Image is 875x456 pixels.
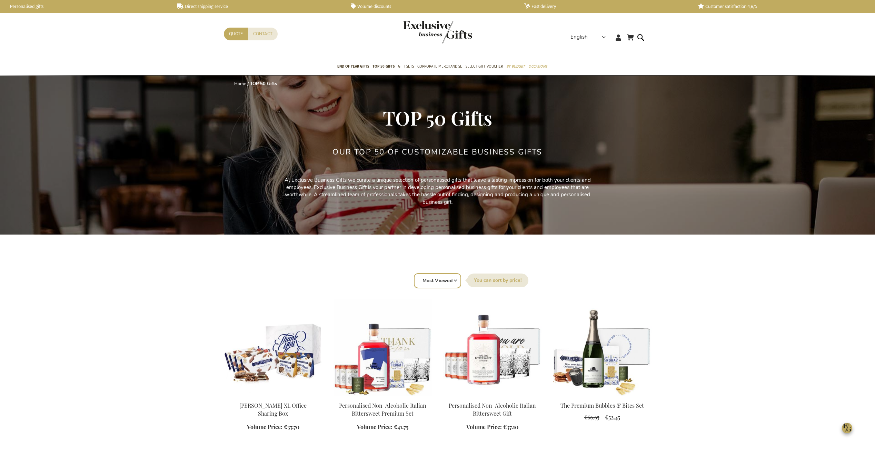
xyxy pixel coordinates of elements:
a: End of year gifts [337,58,369,76]
span: €37.70 [284,423,299,430]
span: Corporate Merchandise [417,63,462,70]
span: English [570,33,588,41]
a: Customer satisfaction 4,6/5 [698,3,861,9]
span: €52.45 [605,414,620,421]
a: TOP 50 Gifts [372,58,395,76]
a: store logo [403,21,438,43]
span: Volume Price: [357,423,392,430]
a: Volume Price: €41.75 [357,423,408,431]
a: Personalised Non-Alcoholic Italian Bittersweet Premium Set [339,402,426,417]
a: Direct shipping service [177,3,339,9]
img: Personalised Non-Alcoholic Italian Bittersweet Premium Set [334,299,432,396]
p: At Exclusive Business Gifts we curate a unique selection of personalised gifts that leave a lasti... [282,177,593,206]
a: Occasions [528,58,547,76]
span: Occasions [528,63,547,70]
a: Home [234,81,246,87]
a: Volume Price: €37.10 [466,423,518,431]
a: Personalised Non-Alcoholic Italian Bittersweet Gift [443,393,542,400]
a: Quote [224,28,248,40]
a: [PERSON_NAME] XL Office Sharing Box [239,402,307,417]
a: Personalised gifts [3,3,166,9]
span: Volume Price: [466,423,502,430]
span: €69.95 [584,414,599,421]
img: Personalised Non-Alcoholic Italian Bittersweet Gift [443,299,542,396]
a: Fast delivery [524,3,687,9]
span: €41.75 [394,423,408,430]
a: Personalised Non-Alcoholic Italian Bittersweet Gift [449,402,536,417]
span: Volume Price: [247,423,282,430]
h2: Our TOP 50 of Customizable Business Gifts [332,148,542,156]
span: Select Gift Voucher [466,63,503,70]
label: Sort By [467,274,528,287]
img: Jules Destrooper XL Office Sharing Box [224,299,322,396]
a: Select Gift Voucher [466,58,503,76]
img: The Premium Bubbles & Bites Set [553,299,652,396]
strong: TOP 50 Gifts [250,81,277,87]
img: Exclusive Business gifts logo [403,21,472,43]
a: The Premium Bubbles & Bites Set [560,402,644,409]
span: TOP 50 Gifts [383,105,492,130]
span: End of year gifts [337,63,369,70]
a: Volume discounts [351,3,513,9]
span: By Budget [506,63,525,70]
a: Personalised Non-Alcoholic Italian Bittersweet Premium Set [334,393,432,400]
a: Gift Sets [398,58,414,76]
a: By Budget [506,58,525,76]
span: €37.10 [503,423,518,430]
a: Jules Destrooper XL Office Sharing Box [224,393,322,400]
a: Volume Price: €37.70 [247,423,299,431]
span: TOP 50 Gifts [372,63,395,70]
a: Contact [248,28,278,40]
a: Corporate Merchandise [417,58,462,76]
a: The Premium Bubbles & Bites Set [553,393,652,400]
span: Gift Sets [398,63,414,70]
